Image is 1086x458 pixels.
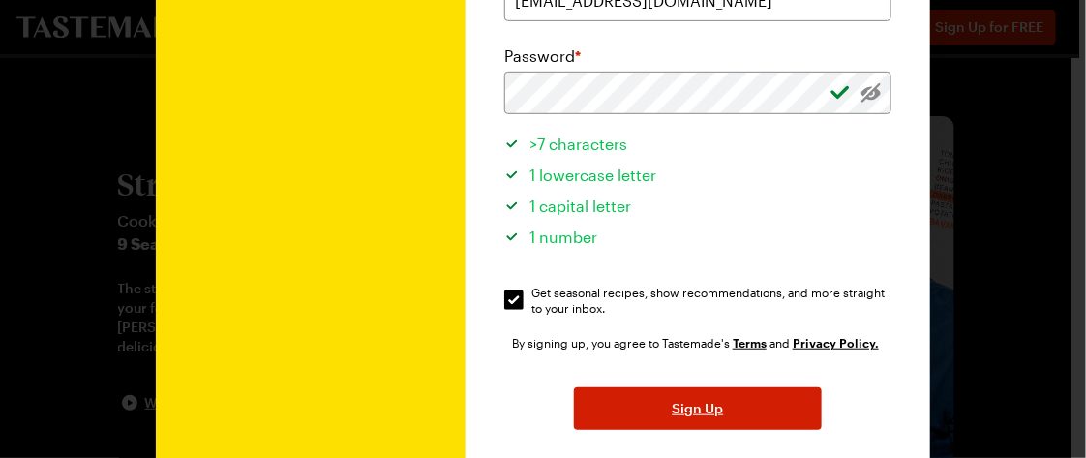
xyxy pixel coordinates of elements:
span: 1 capital letter [529,197,631,215]
a: Tastemade Privacy Policy [793,334,879,351]
button: Sign Up [574,387,822,430]
span: >7 characters [529,135,627,153]
div: By signing up, you agree to Tastemade's and [512,333,884,352]
label: Password [504,45,581,68]
input: Get seasonal recipes, show recommendations, and more straight to your inbox. [504,290,524,310]
span: 1 lowercase letter [529,166,656,184]
span: 1 number [529,228,597,246]
a: Tastemade Terms of Service [733,334,767,351]
span: Sign Up [673,399,724,418]
span: Get seasonal recipes, show recommendations, and more straight to your inbox. [531,285,893,316]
